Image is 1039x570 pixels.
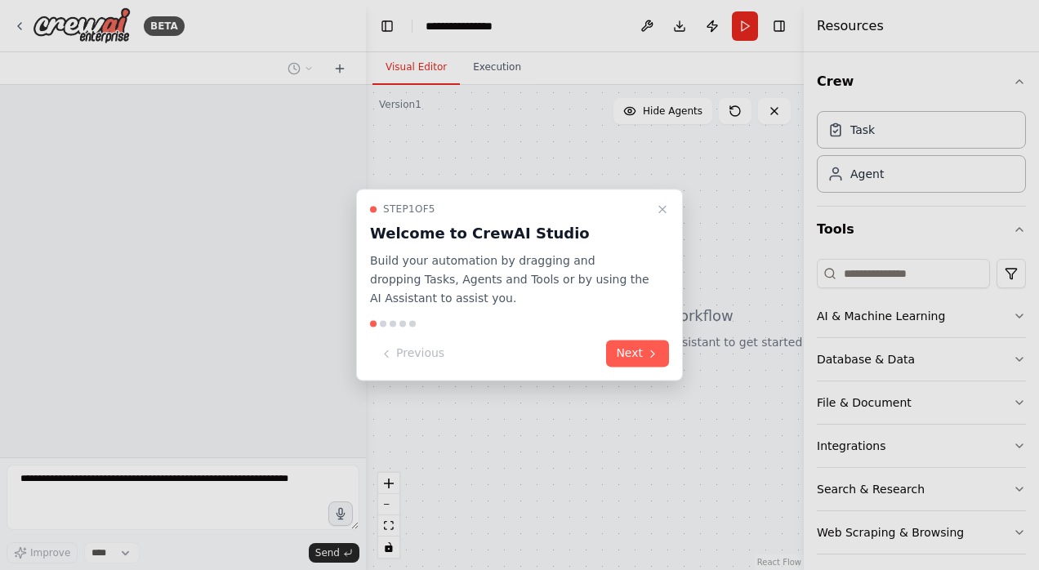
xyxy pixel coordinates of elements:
button: Next [606,341,669,367]
span: Step 1 of 5 [383,203,435,216]
button: Close walkthrough [653,199,672,219]
button: Hide left sidebar [376,15,399,38]
h3: Welcome to CrewAI Studio [370,222,649,245]
button: Previous [370,341,454,367]
p: Build your automation by dragging and dropping Tasks, Agents and Tools or by using the AI Assista... [370,252,649,307]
